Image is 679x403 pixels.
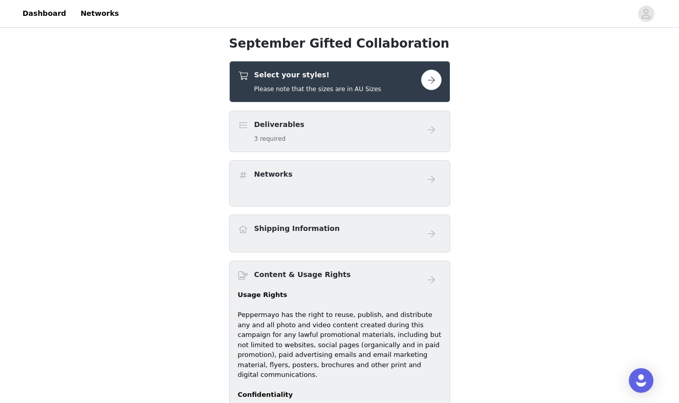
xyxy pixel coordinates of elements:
strong: Usage Rights [238,291,288,299]
div: Deliverables [229,111,450,152]
a: Networks [74,2,125,25]
h4: Shipping Information [254,223,340,234]
h4: Select your styles! [254,70,381,80]
div: Open Intercom Messenger [629,368,653,393]
div: Shipping Information [229,215,450,252]
h4: Networks [254,169,293,180]
div: Select your styles! [229,61,450,102]
strong: Confidentiality [238,391,293,398]
a: Dashboard [16,2,72,25]
h5: 3 required [254,134,304,143]
h4: Deliverables [254,119,304,130]
div: Networks [229,160,450,206]
h4: Content & Usage Rights [254,269,351,280]
div: avatar [641,6,651,22]
h1: September Gifted Collaboration [229,34,450,53]
h5: Please note that the sizes are in AU Sizes [254,84,381,94]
